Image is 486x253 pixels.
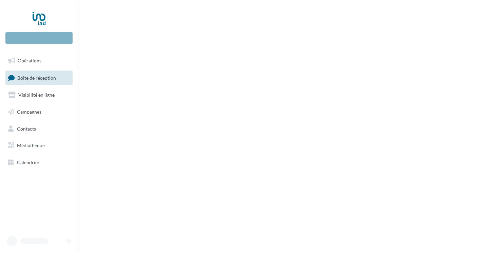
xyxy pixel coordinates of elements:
[17,75,56,80] span: Boîte de réception
[4,105,74,119] a: Campagnes
[4,155,74,170] a: Calendrier
[17,125,36,131] span: Contacts
[4,88,74,102] a: Visibilité en ligne
[5,32,73,44] div: Nouvelle campagne
[17,109,41,115] span: Campagnes
[4,138,74,153] a: Médiathèque
[17,142,45,148] span: Médiathèque
[18,58,41,63] span: Opérations
[4,122,74,136] a: Contacts
[4,71,74,85] a: Boîte de réception
[4,54,74,68] a: Opérations
[18,92,55,98] span: Visibilité en ligne
[17,159,40,165] span: Calendrier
